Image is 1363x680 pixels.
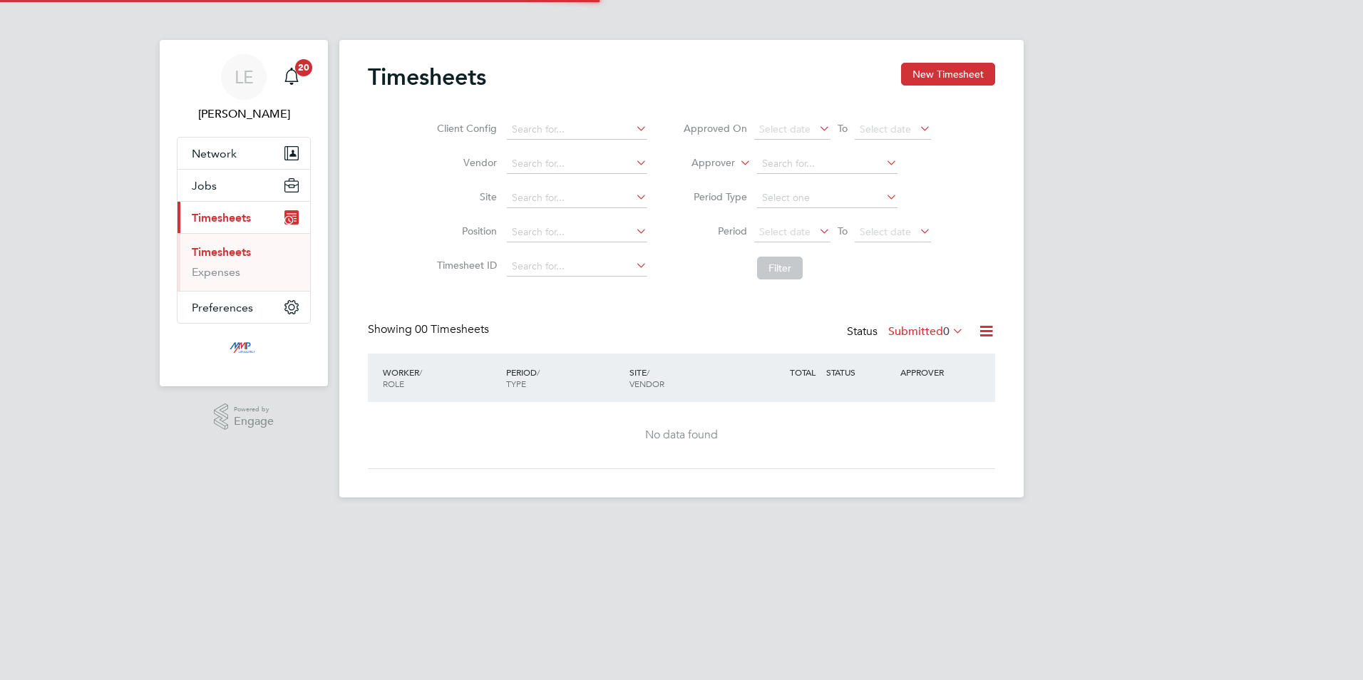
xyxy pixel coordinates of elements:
div: WORKER [379,359,503,396]
label: Timesheet ID [433,259,497,272]
a: Go to home page [177,338,311,361]
span: To [833,222,852,240]
div: No data found [382,428,981,443]
label: Client Config [433,122,497,135]
span: / [419,366,422,378]
span: VENDOR [629,378,664,389]
span: TOTAL [790,366,816,378]
span: Timesheets [192,211,251,225]
a: LE[PERSON_NAME] [177,54,311,123]
label: Site [433,190,497,203]
input: Search for... [507,120,647,140]
span: 0 [943,324,950,339]
span: Engage [234,416,274,428]
span: Select date [860,225,911,238]
button: Timesheets [178,202,310,233]
span: LE [235,68,254,86]
span: Jobs [192,179,217,192]
span: To [833,119,852,138]
span: TYPE [506,378,526,389]
input: Search for... [507,154,647,174]
input: Search for... [507,257,647,277]
input: Search for... [507,188,647,208]
div: Timesheets [178,233,310,291]
button: Preferences [178,292,310,323]
span: Select date [860,123,911,135]
span: Libby Evans [177,105,311,123]
span: / [537,366,540,378]
label: Vendor [433,156,497,169]
label: Position [433,225,497,237]
a: Timesheets [192,245,251,259]
button: Network [178,138,310,169]
a: 20 [277,54,306,100]
span: Preferences [192,301,253,314]
button: Jobs [178,170,310,201]
input: Search for... [507,222,647,242]
input: Select one [757,188,897,208]
div: PERIOD [503,359,626,396]
img: mmpconsultancy-logo-retina.png [224,338,264,361]
span: 20 [295,59,312,76]
button: New Timesheet [901,63,995,86]
label: Period Type [683,190,747,203]
span: Network [192,147,237,160]
div: STATUS [823,359,897,385]
label: Approved On [683,122,747,135]
label: Approver [671,156,735,170]
span: Powered by [234,403,274,416]
span: 00 Timesheets [415,322,489,336]
div: Status [847,322,967,342]
div: APPROVER [897,359,971,385]
span: Select date [759,123,811,135]
div: SITE [626,359,749,396]
input: Search for... [757,154,897,174]
a: Powered byEngage [214,403,274,431]
nav: Main navigation [160,40,328,386]
span: ROLE [383,378,404,389]
button: Filter [757,257,803,279]
div: Showing [368,322,492,337]
label: Period [683,225,747,237]
label: Submitted [888,324,964,339]
span: / [647,366,649,378]
h2: Timesheets [368,63,486,91]
a: Expenses [192,265,240,279]
span: Select date [759,225,811,238]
